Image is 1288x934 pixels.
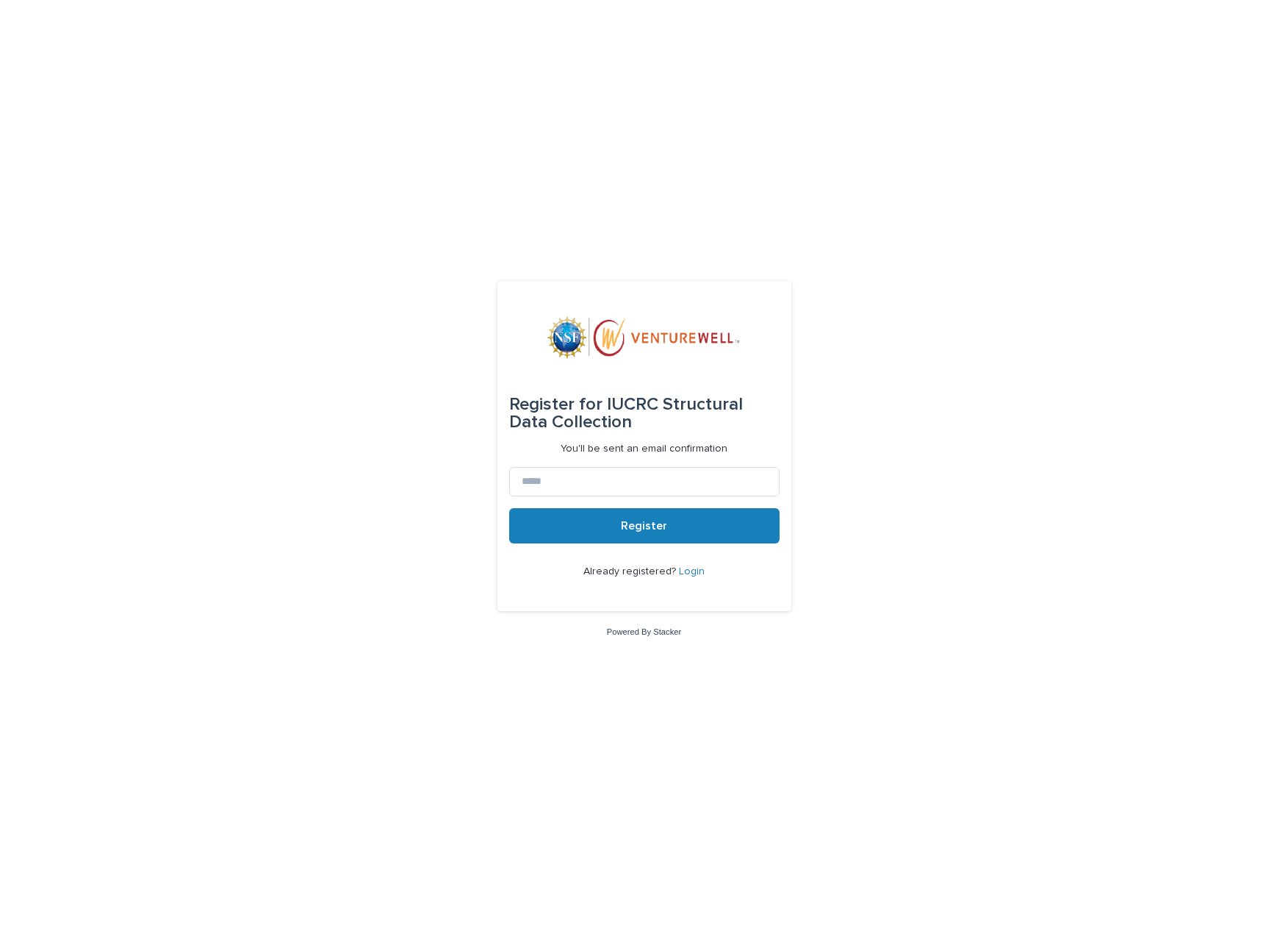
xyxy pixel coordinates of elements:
img: mWhVGmOKROS2pZaMU8FQ [547,316,741,360]
div: IUCRC Structural Data Collection [509,384,780,443]
p: You'll be sent an email confirmation [561,443,727,455]
span: Register for [509,396,602,413]
button: Register [509,508,780,543]
a: Powered By Stacker [607,627,681,636]
span: Register [621,520,667,532]
a: Login [679,566,705,577]
span: Already registered? [583,566,679,577]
